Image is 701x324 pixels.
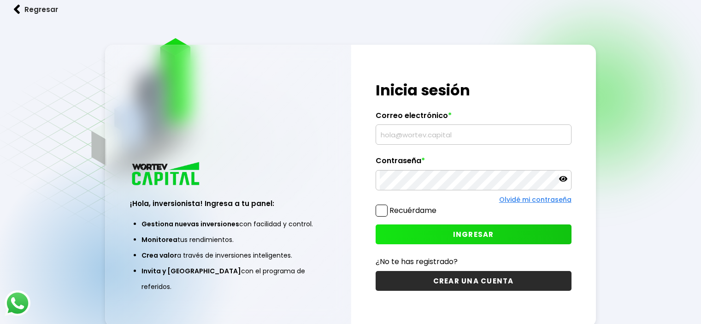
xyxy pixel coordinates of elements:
span: Invita y [GEOGRAPHIC_DATA] [141,266,241,276]
span: INGRESAR [453,230,494,239]
span: Crea valor [141,251,177,260]
a: Olvidé mi contraseña [499,195,571,204]
h1: Inicia sesión [376,79,571,101]
li: a través de inversiones inteligentes. [141,247,314,263]
button: INGRESAR [376,224,571,244]
li: con facilidad y control. [141,216,314,232]
label: Recuérdame [389,205,436,216]
span: Gestiona nuevas inversiones [141,219,239,229]
img: logos_whatsapp-icon.242b2217.svg [5,290,30,316]
span: Monitorea [141,235,177,244]
img: logo_wortev_capital [130,161,203,188]
button: CREAR UNA CUENTA [376,271,571,291]
li: tus rendimientos. [141,232,314,247]
input: hola@wortev.capital [380,125,567,144]
p: ¿No te has registrado? [376,256,571,267]
li: con el programa de referidos. [141,263,314,295]
label: Contraseña [376,156,571,170]
a: ¿No te has registrado?CREAR UNA CUENTA [376,256,571,291]
h3: ¡Hola, inversionista! Ingresa a tu panel: [130,198,326,209]
label: Correo electrónico [376,111,571,125]
img: flecha izquierda [14,5,20,14]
